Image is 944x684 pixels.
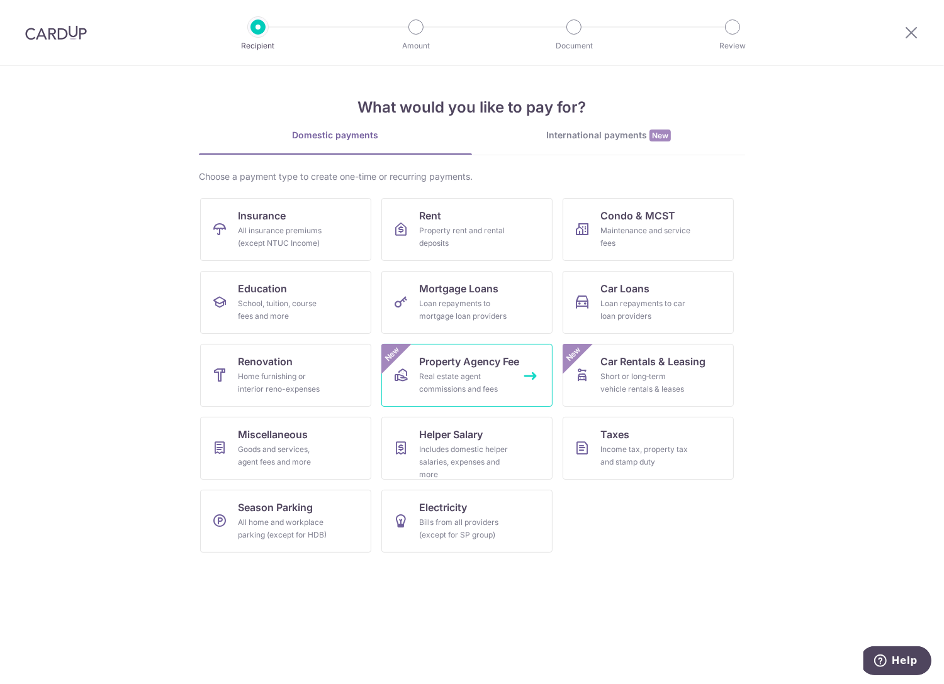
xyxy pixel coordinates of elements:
[472,129,745,142] div: International payments
[600,427,629,442] span: Taxes
[381,417,553,480] a: Helper SalaryIncludes domestic helper salaries, expenses and more
[600,281,649,296] span: Car Loans
[238,281,287,296] span: Education
[649,130,671,141] span: New
[238,297,329,323] div: School, tuition, course fees and more
[419,370,510,395] div: Real estate agent commissions and fees
[419,500,467,515] span: Electricity
[238,516,329,541] div: All home and workplace parking (except for HDB)
[563,417,734,480] a: TaxesIncome tax, property tax and stamp duty
[200,417,371,480] a: MiscellaneousGoods and services, agent fees and more
[382,344,403,365] span: New
[200,344,371,407] a: RenovationHome furnishing or interior reno-expenses
[199,170,745,183] div: Choose a payment type to create one-time or recurring payments.
[25,25,87,40] img: CardUp
[419,208,441,223] span: Rent
[211,40,305,52] p: Recipient
[199,96,745,119] h4: What would you like to pay for?
[563,344,734,407] a: Car Rentals & LeasingShort or long‑term vehicle rentals & leasesNew
[381,490,553,553] a: ElectricityBills from all providers (except for SP group)
[381,344,553,407] a: Property Agency FeeReal estate agent commissions and feesNew
[238,354,293,369] span: Renovation
[200,271,371,334] a: EducationSchool, tuition, course fees and more
[419,443,510,481] div: Includes domestic helper salaries, expenses and more
[686,40,779,52] p: Review
[600,297,691,323] div: Loan repayments to car loan providers
[563,344,584,365] span: New
[419,297,510,323] div: Loan repayments to mortgage loan providers
[863,646,931,678] iframe: Opens a widget where you can find more information
[238,208,286,223] span: Insurance
[381,271,553,334] a: Mortgage LoansLoan repayments to mortgage loan providers
[419,427,483,442] span: Helper Salary
[600,208,675,223] span: Condo & MCST
[238,443,329,468] div: Goods and services, agent fees and more
[381,198,553,261] a: RentProperty rent and rental deposits
[419,224,510,250] div: Property rent and rental deposits
[600,224,691,250] div: Maintenance and service fees
[600,354,705,369] span: Car Rentals & Leasing
[238,224,329,250] div: All insurance premiums (except NTUC Income)
[238,500,313,515] span: Season Parking
[200,198,371,261] a: InsuranceAll insurance premiums (except NTUC Income)
[369,40,463,52] p: Amount
[419,354,519,369] span: Property Agency Fee
[28,9,54,20] span: Help
[199,129,472,141] div: Domestic payments
[419,281,498,296] span: Mortgage Loans
[238,427,308,442] span: Miscellaneous
[238,370,329,395] div: Home furnishing or interior reno-expenses
[563,271,734,334] a: Car LoansLoan repayments to car loan providers
[563,198,734,261] a: Condo & MCSTMaintenance and service fees
[200,490,371,553] a: Season ParkingAll home and workplace parking (except for HDB)
[600,443,691,468] div: Income tax, property tax and stamp duty
[600,370,691,395] div: Short or long‑term vehicle rentals & leases
[419,516,510,541] div: Bills from all providers (except for SP group)
[527,40,621,52] p: Document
